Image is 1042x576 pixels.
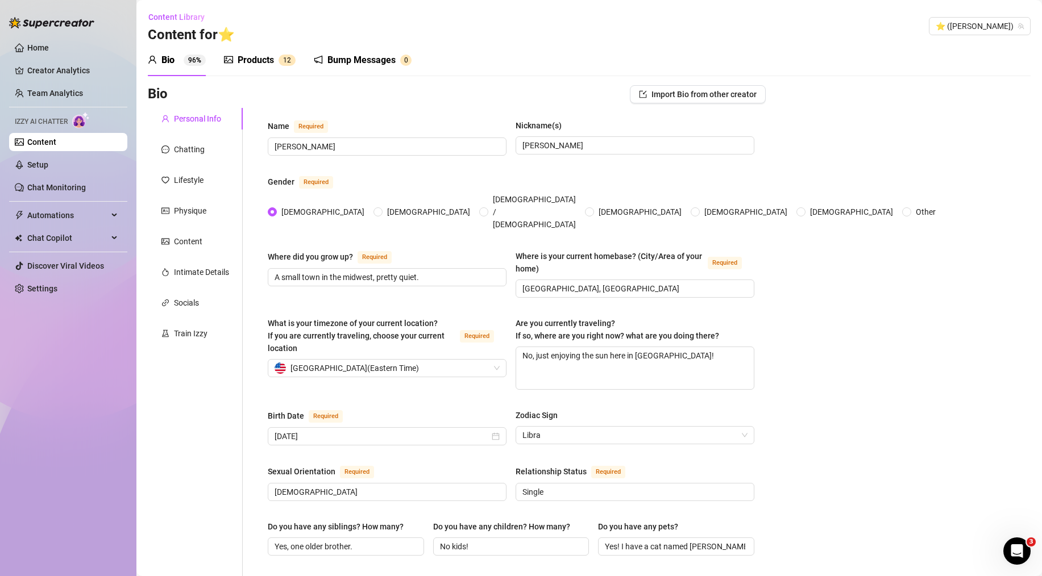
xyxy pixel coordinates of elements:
span: Required [358,251,392,264]
div: Products [238,53,274,67]
div: Do you have any siblings? How many? [268,520,404,533]
iframe: Intercom live chat [1003,537,1031,565]
span: Other [911,206,940,218]
div: Bump Messages [327,53,396,67]
div: Content [174,235,202,248]
label: Relationship Status [516,465,638,478]
img: Chat Copilot [15,234,22,242]
div: Gender [268,176,294,188]
span: [DEMOGRAPHIC_DATA] [277,206,369,218]
div: Train Izzy [174,327,207,340]
div: Socials [174,297,199,309]
div: Do you have any pets? [598,520,678,533]
input: Where is your current homebase? (City/Area of your home) [522,282,745,295]
input: Birth Date [275,430,489,443]
span: [DEMOGRAPHIC_DATA] [594,206,686,218]
div: Personal Info [174,112,221,125]
div: Nickname(s) [516,119,562,132]
label: Zodiac Sign [516,409,566,421]
a: Content [27,137,56,147]
a: Creator Analytics [27,61,118,80]
input: Sexual Orientation [275,486,497,498]
span: Required [460,330,494,343]
sup: 0 [400,55,412,66]
a: Settings [27,284,57,293]
span: Required [340,466,374,478]
div: Relationship Status [516,465,587,478]
div: Bio [161,53,175,67]
span: picture [161,237,169,245]
h3: Bio [148,85,168,103]
div: Do you have any children? How many? [433,520,570,533]
span: Content Library [148,12,205,22]
div: Sexual Orientation [268,465,335,478]
sup: 96% [184,55,206,66]
span: team [1018,23,1024,30]
span: [DEMOGRAPHIC_DATA] [700,206,792,218]
span: notification [314,55,323,64]
a: Setup [27,160,48,169]
img: AI Chatter [72,112,90,128]
label: Birth Date [268,409,355,423]
sup: 12 [279,55,296,66]
label: Do you have any children? How many? [433,520,578,533]
span: idcard [161,207,169,215]
a: Discover Viral Videos [27,261,104,270]
h3: Content for ⭐️ [148,26,235,44]
div: Where is your current homebase? (City/Area of your home) [516,250,703,275]
button: Content Library [148,8,214,26]
div: Physique [174,204,206,217]
span: Required [309,410,343,423]
span: heart [161,176,169,184]
span: 2 [287,56,291,64]
a: Home [27,43,49,52]
div: Zodiac Sign [516,409,558,421]
span: import [639,90,647,98]
span: Libra [522,427,748,444]
span: fire [161,268,169,276]
img: us [275,362,286,374]
label: Name [268,119,341,133]
span: experiment [161,329,169,337]
label: Nickname(s) [516,119,570,132]
div: Chatting [174,143,205,156]
label: Do you have any siblings? How many? [268,520,412,533]
input: Do you have any pets? [605,540,745,553]
button: Import Bio from other creator [630,85,766,103]
label: Sexual Orientation [268,465,387,478]
span: message [161,145,169,153]
span: link [161,299,169,307]
span: Automations [27,206,108,224]
span: [DEMOGRAPHIC_DATA] [383,206,475,218]
span: user [148,55,157,64]
span: Required [591,466,625,478]
span: thunderbolt [15,211,24,220]
span: Import Bio from other creator [651,90,757,99]
input: Relationship Status [522,486,745,498]
img: logo-BBDzfeDw.svg [9,17,94,28]
span: ⭐️ (camilla_shein) [936,18,1024,35]
label: Where did you grow up? [268,250,404,264]
div: Name [268,120,289,132]
span: [DEMOGRAPHIC_DATA] / [DEMOGRAPHIC_DATA] [488,193,580,231]
label: Gender [268,175,346,189]
label: Where is your current homebase? (City/Area of your home) [516,250,754,275]
span: Required [299,176,333,189]
a: Chat Monitoring [27,183,86,192]
input: Where did you grow up? [275,271,497,283]
input: Do you have any siblings? How many? [275,540,415,553]
span: Izzy AI Chatter [15,116,68,127]
a: Team Analytics [27,89,83,98]
span: Required [294,120,328,133]
span: 1 [283,56,287,64]
div: Lifestyle [174,174,204,186]
span: user [161,115,169,123]
span: Are you currently traveling? If so, where are you right now? what are you doing there? [516,319,719,340]
span: Required [708,257,742,269]
span: 3 [1027,537,1036,546]
span: [GEOGRAPHIC_DATA] ( Eastern Time ) [290,360,419,377]
div: Intimate Details [174,266,229,278]
span: What is your timezone of your current location? If you are currently traveling, choose your curre... [268,319,445,353]
div: Birth Date [268,410,304,422]
input: Nickname(s) [522,139,745,152]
